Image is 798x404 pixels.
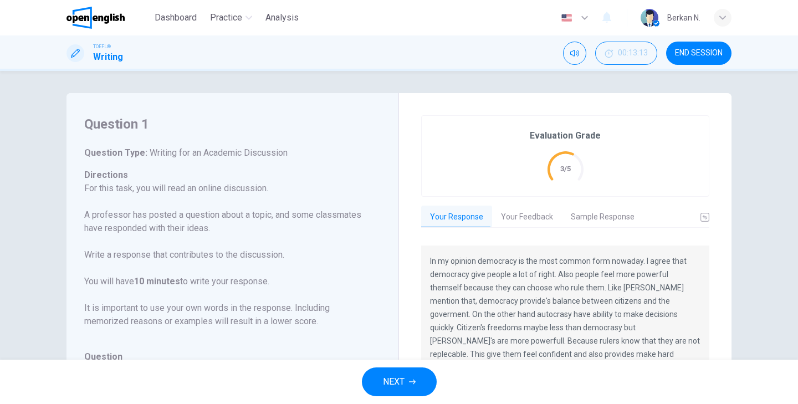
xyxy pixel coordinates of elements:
[84,350,367,364] h6: Question
[562,206,643,229] button: Sample Response
[362,367,437,396] button: NEXT
[261,8,303,28] button: Analysis
[84,168,367,341] h6: Directions
[675,49,723,58] span: END SESSION
[563,42,586,65] div: Mute
[93,43,111,50] span: TOEFL®
[66,7,125,29] img: OpenEnglish logo
[150,8,201,28] button: Dashboard
[618,49,648,58] span: 00:13:13
[666,42,731,65] button: END SESSION
[155,11,197,24] span: Dashboard
[84,182,367,328] p: For this task, you will read an online discussion. A professor has posted a question about a topi...
[147,147,288,158] span: Writing for an Academic Discussion
[84,115,367,133] h4: Question 1
[595,42,657,65] div: Hide
[667,11,700,24] div: Berkan N.
[492,206,562,229] button: Your Feedback
[265,11,299,24] span: Analysis
[560,165,571,173] text: 3/5
[530,129,601,142] h6: Evaluation Grade
[560,14,574,22] img: en
[84,146,367,160] h6: Question Type :
[383,374,405,390] span: NEXT
[206,8,257,28] button: Practice
[595,42,657,65] button: 00:13:13
[93,50,123,64] h1: Writing
[421,206,709,229] div: basic tabs example
[641,9,658,27] img: Profile picture
[210,11,242,24] span: Practice
[421,206,492,229] button: Your Response
[134,276,180,287] b: 10 minutes
[66,7,150,29] a: OpenEnglish logo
